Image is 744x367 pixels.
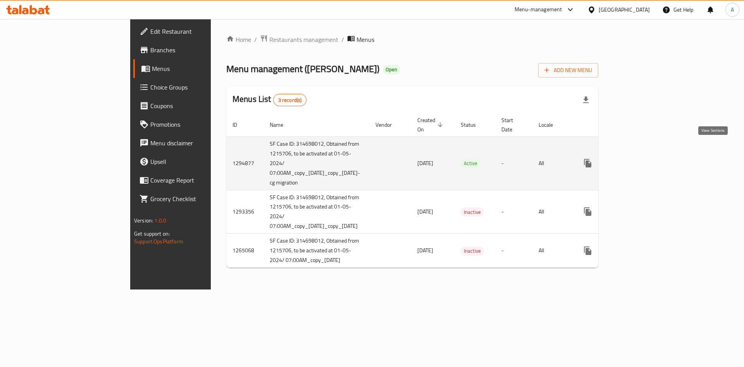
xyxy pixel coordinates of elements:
[461,120,486,129] span: Status
[532,234,572,268] td: All
[579,241,597,260] button: more
[263,136,369,190] td: SF Case ID: 314698012, Obtained from 1215706, to be activated at 01-05-2024/ 07:00AM_copy_[DATE]_...
[133,22,255,41] a: Edit Restaurant
[134,236,183,246] a: Support.OpsPlatform
[579,154,597,172] button: more
[532,136,572,190] td: All
[150,83,248,92] span: Choice Groups
[501,115,523,134] span: Start Date
[226,34,598,45] nav: breadcrumb
[150,101,248,110] span: Coupons
[341,35,344,44] li: /
[150,120,248,129] span: Promotions
[577,91,595,109] div: Export file
[417,115,445,134] span: Created On
[152,64,248,73] span: Menus
[461,159,480,168] span: Active
[133,41,255,59] a: Branches
[461,208,484,217] span: Inactive
[263,190,369,234] td: SF Case ID: 314698012, Obtained from 1215706, to be activated at 01-05-2024/ 07:00AM_copy_[DATE]_...
[461,207,484,217] div: Inactive
[382,66,400,73] span: Open
[461,246,484,255] span: Inactive
[572,113,659,137] th: Actions
[150,157,248,166] span: Upsell
[133,190,255,208] a: Grocery Checklist
[154,215,166,226] span: 1.0.0
[532,190,572,234] td: All
[597,202,616,221] button: Change Status
[270,120,293,129] span: Name
[150,138,248,148] span: Menu disclaimer
[254,35,257,44] li: /
[150,176,248,185] span: Coverage Report
[133,78,255,96] a: Choice Groups
[133,115,255,134] a: Promotions
[150,45,248,55] span: Branches
[599,5,650,14] div: [GEOGRAPHIC_DATA]
[269,35,338,44] span: Restaurants management
[134,215,153,226] span: Version:
[417,158,433,168] span: [DATE]
[544,65,592,75] span: Add New Menu
[356,35,374,44] span: Menus
[133,171,255,190] a: Coverage Report
[731,5,734,14] span: A
[260,34,338,45] a: Restaurants management
[133,59,255,78] a: Menus
[226,113,659,268] table: enhanced table
[150,194,248,203] span: Grocery Checklist
[232,93,307,106] h2: Menus List
[538,63,598,78] button: Add New Menu
[495,190,532,234] td: -
[515,5,562,14] div: Menu-management
[226,60,379,78] span: Menu management ( [PERSON_NAME] )
[461,246,484,256] div: Inactive
[274,96,307,104] span: 3 record(s)
[597,241,616,260] button: Change Status
[539,120,563,129] span: Locale
[495,136,532,190] td: -
[382,65,400,74] div: Open
[417,245,433,255] span: [DATE]
[417,207,433,217] span: [DATE]
[273,94,307,106] div: Total records count
[133,96,255,115] a: Coupons
[263,234,369,268] td: SF Case ID: 314698012, Obtained from 1215706, to be activated at 01-05-2024/ 07:00AM_copy_[DATE]
[134,229,170,239] span: Get support on:
[133,152,255,171] a: Upsell
[150,27,248,36] span: Edit Restaurant
[495,234,532,268] td: -
[232,120,247,129] span: ID
[375,120,402,129] span: Vendor
[579,202,597,221] button: more
[597,154,616,172] button: Change Status
[133,134,255,152] a: Menu disclaimer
